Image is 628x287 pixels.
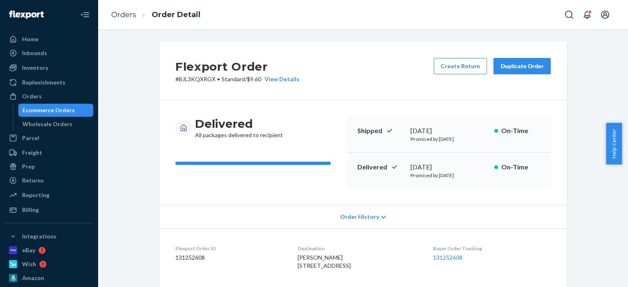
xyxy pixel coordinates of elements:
[5,174,93,187] a: Returns
[5,131,93,145] a: Parcel
[493,58,551,74] button: Duplicate Order
[5,33,93,46] a: Home
[357,162,404,172] p: Delivered
[77,7,93,23] button: Close Navigation
[5,244,93,257] a: eBay
[298,245,419,252] dt: Destination
[501,126,541,136] p: On-Time
[5,160,93,173] a: Prep
[5,189,93,202] a: Reporting
[22,106,75,114] div: Ecommerce Orders
[5,61,93,74] a: Inventory
[22,232,56,240] div: Integrations
[501,162,541,172] p: On-Time
[22,274,44,282] div: Amazon
[22,120,72,128] div: Wholesale Orders
[5,90,93,103] a: Orders
[22,64,48,72] div: Inventory
[22,206,39,214] div: Billing
[22,78,65,87] div: Replenishments
[22,191,49,199] div: Reporting
[5,203,93,216] a: Billing
[22,49,47,57] div: Inbounds
[5,146,93,159] a: Freight
[22,176,44,185] div: Returns
[298,254,351,269] span: [PERSON_NAME] [STREET_ADDRESS]
[22,162,35,171] div: Prep
[195,116,283,139] div: All packages delivered to recipient
[597,7,613,23] button: Open account menu
[357,126,404,136] p: Shipped
[561,7,577,23] button: Open Search Box
[18,118,94,131] a: Wholesale Orders
[22,35,38,43] div: Home
[111,10,136,19] a: Orders
[217,76,220,82] span: •
[606,123,622,165] button: Help Center
[410,126,488,136] div: [DATE]
[105,3,207,27] ol: breadcrumbs
[5,258,93,271] a: Wish
[261,75,299,83] button: View Details
[22,92,42,100] div: Orders
[434,58,487,74] button: Create Return
[5,47,93,60] a: Inbounds
[22,134,39,142] div: Parcel
[410,172,488,179] p: Promised by [DATE]
[579,7,595,23] button: Open notifications
[175,254,285,262] dd: 131252608
[195,116,283,131] h3: Delivered
[22,260,36,268] div: Wish
[410,136,488,142] p: Promised by [DATE]
[433,254,462,261] a: 131252608
[152,10,200,19] a: Order Detail
[9,11,44,19] img: Flexport logo
[5,76,93,89] a: Replenishments
[500,62,544,70] div: Duplicate Order
[5,271,93,285] a: Amazon
[5,230,93,243] button: Integrations
[340,213,379,221] span: Order History
[222,76,245,82] span: Standard
[22,246,35,254] div: eBay
[410,162,488,172] div: [DATE]
[175,58,299,75] h2: Flexport Order
[18,104,94,117] a: Ecommerce Orders
[175,75,299,83] p: # BJL3KQXRGX / $9.60
[433,245,551,252] dt: Buyer Order Tracking
[22,149,42,157] div: Freight
[175,245,285,252] dt: Flexport Order ID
